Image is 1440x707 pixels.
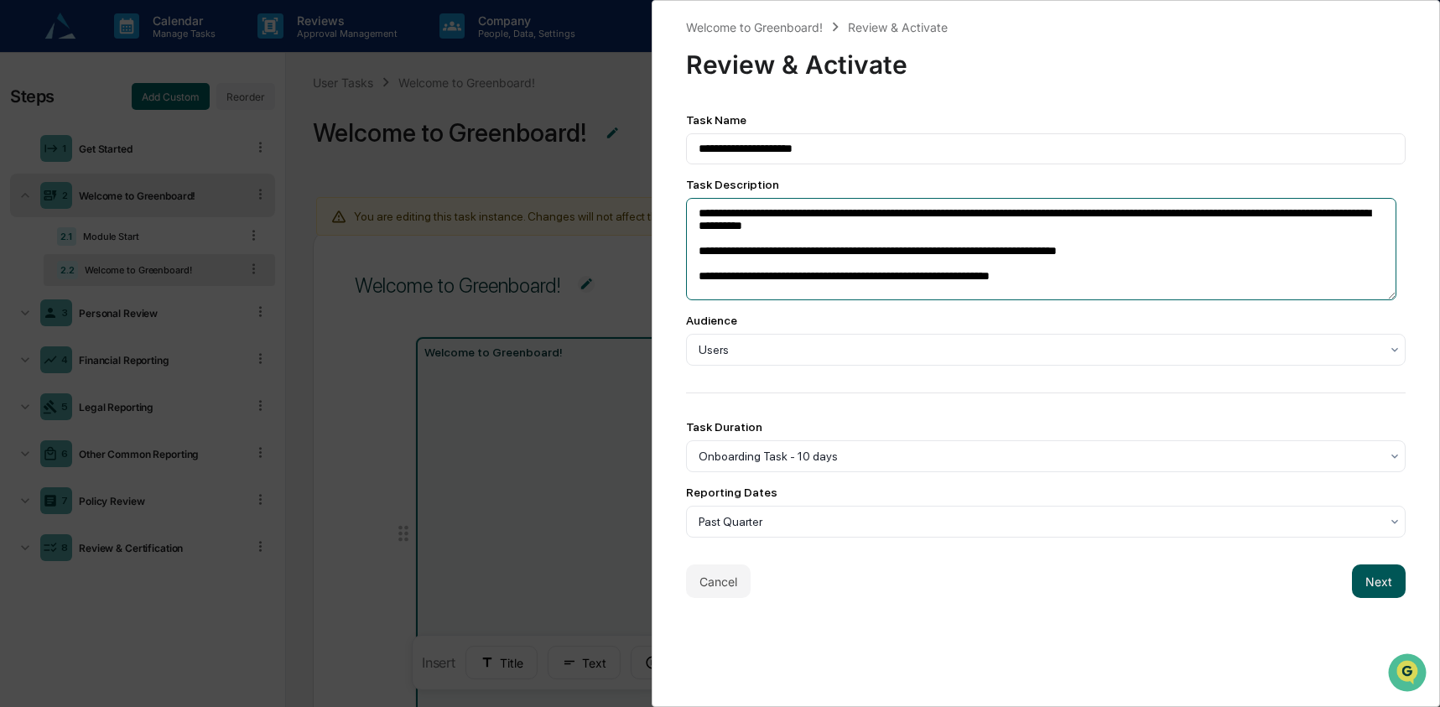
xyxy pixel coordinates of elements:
[848,20,948,34] div: Review & Activate
[686,314,737,327] div: Audience
[686,420,762,434] div: Task Duration
[122,213,135,226] div: 🗄️
[57,128,275,145] div: Start new chat
[57,145,212,159] div: We're available if you need us!
[1386,652,1432,697] iframe: Open customer support
[17,35,305,62] p: How can we help?
[34,211,108,228] span: Preclearance
[138,211,208,228] span: Attestations
[118,283,203,297] a: Powered byPylon
[115,205,215,235] a: 🗄️Attestations
[686,486,777,499] div: Reporting Dates
[686,178,1406,191] div: Task Description
[167,284,203,297] span: Pylon
[686,36,1406,80] div: Review & Activate
[10,205,115,235] a: 🖐️Preclearance
[686,20,823,34] div: Welcome to Greenboard!
[17,213,30,226] div: 🖐️
[1352,564,1406,598] button: Next
[10,237,112,267] a: 🔎Data Lookup
[17,128,47,159] img: 1746055101610-c473b297-6a78-478c-a979-82029cc54cd1
[285,133,305,153] button: Start new chat
[17,245,30,258] div: 🔎
[686,113,1406,127] div: Task Name
[686,564,751,598] button: Cancel
[34,243,106,260] span: Data Lookup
